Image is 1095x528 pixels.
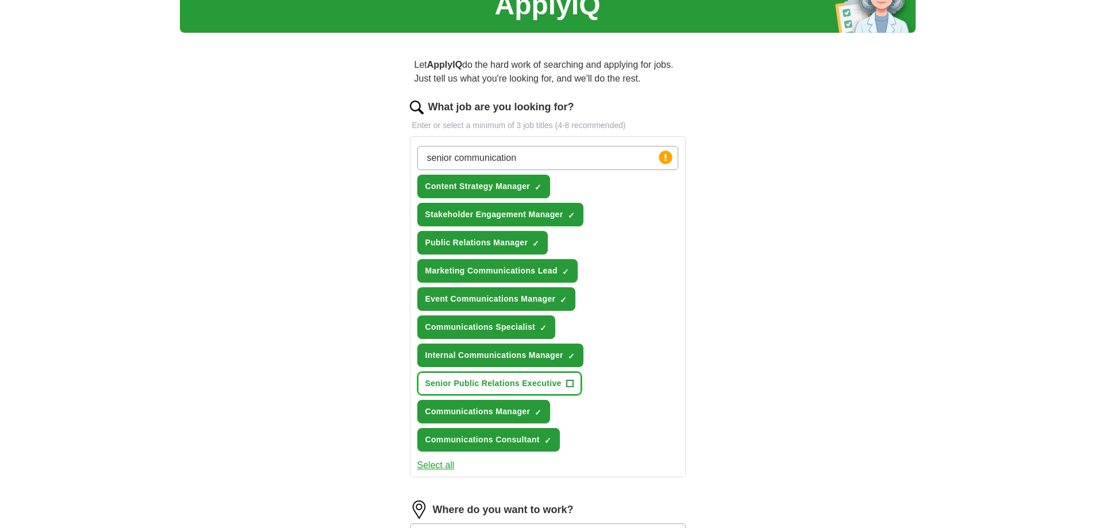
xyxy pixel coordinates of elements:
input: Type a job title and press enter [417,146,678,170]
span: Communications Consultant [425,434,540,446]
span: Stakeholder Engagement Manager [425,209,563,221]
span: ✓ [560,295,567,305]
span: Internal Communications Manager [425,349,563,361]
button: Marketing Communications Lead✓ [417,259,578,283]
span: Public Relations Manager [425,237,528,249]
span: ✓ [532,239,539,248]
button: Select all [417,458,455,472]
p: Let do the hard work of searching and applying for jobs. Just tell us what you're looking for, an... [410,53,686,90]
button: Stakeholder Engagement Manager✓ [417,203,583,226]
span: ✓ [562,267,569,276]
button: Communications Specialist✓ [417,315,556,339]
span: ✓ [568,352,575,361]
label: What job are you looking for? [428,99,574,115]
span: Senior Public Relations Executive [425,377,562,390]
span: ✓ [544,436,551,445]
span: ✓ [535,408,541,417]
button: Senior Public Relations Executive [417,372,582,395]
button: Event Communications Manager✓ [417,287,576,311]
span: Communications Specialist [425,321,536,333]
p: Enter or select a minimum of 3 job titles (4-8 recommended) [410,120,686,132]
img: search.png [410,101,424,114]
button: Public Relations Manager✓ [417,231,548,255]
img: location.png [410,500,428,519]
span: Marketing Communications Lead [425,265,558,277]
strong: ApplyIQ [427,60,462,70]
button: Internal Communications Manager✓ [417,344,583,367]
button: Communications Manager✓ [417,400,551,423]
span: ✓ [568,211,575,220]
span: ✓ [540,323,547,333]
label: Where do you want to work? [433,502,574,518]
span: ✓ [535,183,541,192]
span: Content Strategy Manager [425,180,531,192]
span: Event Communications Manager [425,293,556,305]
button: Content Strategy Manager✓ [417,175,551,198]
button: Communications Consultant✓ [417,428,560,452]
span: Communications Manager [425,406,531,418]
